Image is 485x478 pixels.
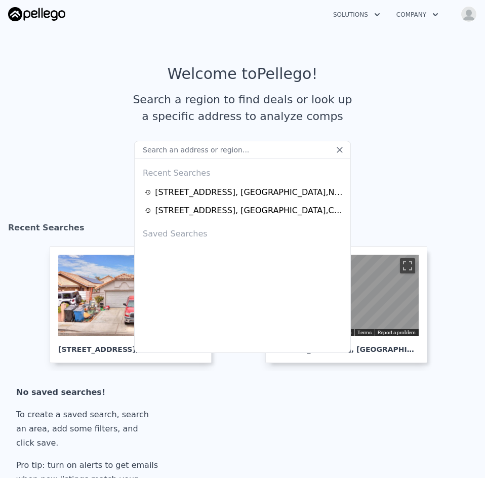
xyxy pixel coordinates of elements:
a: [STREET_ADDRESS], [GEOGRAPHIC_DATA],CA 95926 [145,205,343,217]
button: Toggle fullscreen view [400,258,415,273]
img: Pellego [8,7,65,21]
a: Terms (opens in new tab) [357,330,372,335]
div: Recent Searches [8,214,477,246]
a: Report a problem [378,330,416,335]
button: Company [388,6,447,24]
button: Solutions [325,6,388,24]
div: [STREET_ADDRESS] , [GEOGRAPHIC_DATA] , NV 89107 [155,186,343,198]
div: Recent Searches [139,159,346,183]
img: avatar [461,6,477,22]
div: [STREET_ADDRESS] , [GEOGRAPHIC_DATA] [58,336,203,354]
div: Search a region to find deals or look up a specific address to analyze comps [129,91,356,125]
a: [STREET_ADDRESS], [GEOGRAPHIC_DATA],NV 89107 [145,186,343,198]
div: No saved searches! [16,385,162,400]
a: [STREET_ADDRESS], [GEOGRAPHIC_DATA] [50,246,220,363]
div: To create a saved search, search an area, add some filters, and click save. [16,408,162,450]
input: Search an address or region... [134,141,351,159]
div: Saved Searches [139,220,346,244]
div: Welcome to Pellego ! [168,65,318,83]
div: [STREET_ADDRESS] , [GEOGRAPHIC_DATA] , CA 95926 [155,205,343,217]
